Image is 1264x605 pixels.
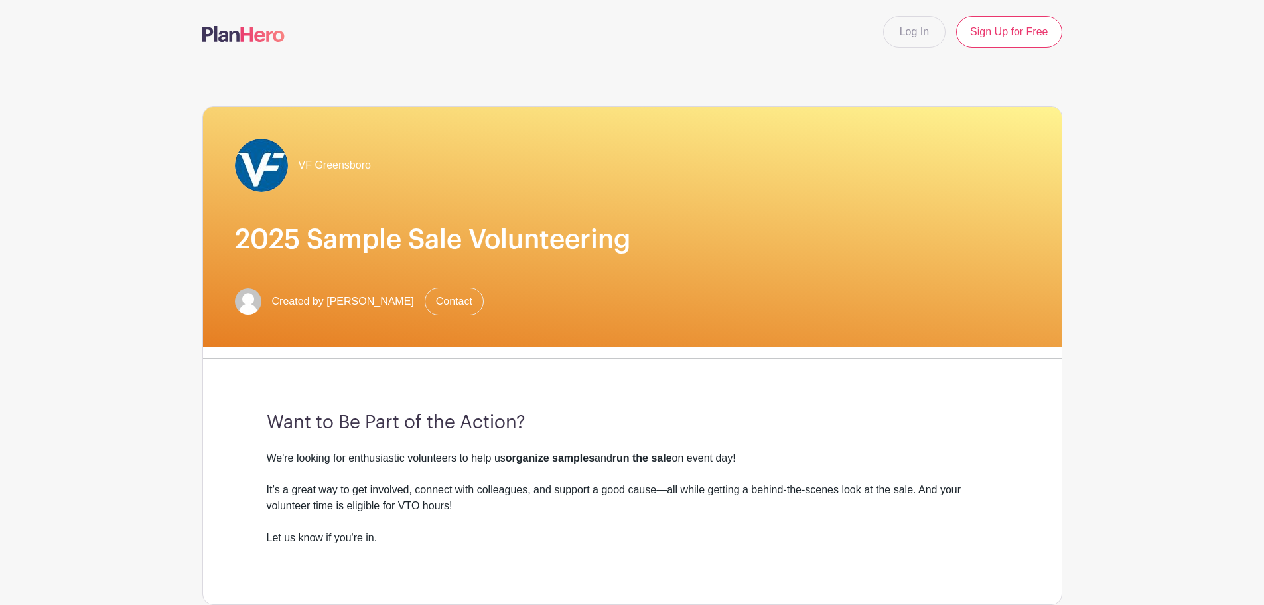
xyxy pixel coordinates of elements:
[272,294,414,309] span: Created by [PERSON_NAME]
[299,157,371,173] span: VF Greensboro
[506,452,595,464] strong: organize samples
[235,224,1030,256] h1: 2025 Sample Sale Volunteering
[267,450,998,530] div: We're looking for enthusiastic volunteers to help us and on event day! It’s a great way to get in...
[235,288,261,315] img: default-ce2991bfa6775e67f084385cd625a349d9dcbb7a52a09fb2fda1e96e2d18dcdb.png
[612,452,672,464] strong: run the sale
[202,26,285,42] img: logo-507f7623f17ff9eddc593b1ce0a138ce2505c220e1c5a4e2b4648c50719b7d32.svg
[883,16,946,48] a: Log In
[425,288,484,315] a: Contact
[267,530,998,562] div: Let us know if you're in.
[267,412,998,434] h3: Want to Be Part of the Action?
[956,16,1062,48] a: Sign Up for Free
[235,139,288,192] img: VF_Icon_FullColor_CMYK-small.jpg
